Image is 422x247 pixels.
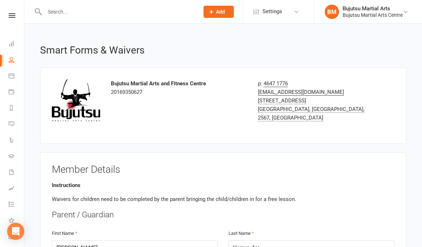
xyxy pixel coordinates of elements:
div: Parent / Guardian [52,209,394,221]
button: Add [203,6,234,18]
label: Last Name [229,230,254,237]
a: Calendar [9,69,25,85]
h2: Smart Forms & Waivers [40,45,406,56]
label: First Name [52,230,77,237]
h3: Member Details [52,164,394,175]
strong: Instructions [52,182,80,188]
p: Waivers for children need to be completed by the parent bringing the child/children in for a free... [52,195,394,203]
a: Reports [9,101,25,117]
input: Search... [43,7,194,17]
a: What's New [9,213,25,229]
div: 20169350627 [111,79,247,96]
div: p: [258,79,365,88]
div: Open Intercom Messenger [7,223,24,240]
span: Add [216,9,225,15]
div: Bujutsu Martial Arts [343,5,403,12]
img: image1494389336.png [52,79,100,121]
a: Dashboard [9,36,25,52]
strong: Bujutsu Martial Arts and Fitness Centre [111,80,206,87]
div: BM [325,5,339,19]
a: People [9,52,25,69]
span: Settings [262,4,282,20]
a: Assessments [9,181,25,197]
div: Bujutsu Martial Arts Centre [343,12,403,18]
a: Payments [9,85,25,101]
